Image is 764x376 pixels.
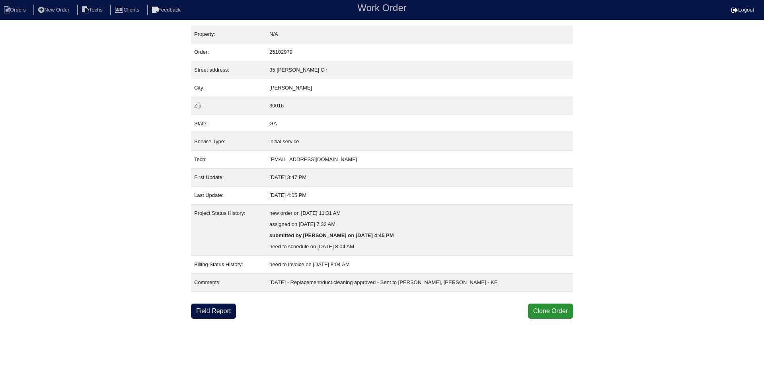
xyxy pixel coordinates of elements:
div: submitted by [PERSON_NAME] on [DATE] 4:45 PM [269,230,570,241]
div: need to invoice on [DATE] 8:04 AM [269,259,570,270]
td: Comments: [191,274,266,292]
li: Clients [110,5,146,16]
td: [DATE] 3:47 PM [266,169,573,187]
td: Order: [191,43,266,61]
td: State: [191,115,266,133]
a: Field Report [191,304,236,319]
a: Clients [110,7,146,13]
a: Logout [731,7,754,13]
td: Zip: [191,97,266,115]
td: City: [191,79,266,97]
a: New Order [33,7,76,13]
td: initial service [266,133,573,151]
td: 30016 [266,97,573,115]
td: [PERSON_NAME] [266,79,573,97]
td: Last Update: [191,187,266,205]
div: assigned on [DATE] 7:32 AM [269,219,570,230]
td: Street address: [191,61,266,79]
td: Billing Status History: [191,256,266,274]
td: [DATE] - Replacement/duct cleaning approved - Sent to [PERSON_NAME], [PERSON_NAME] - KE [266,274,573,292]
td: Project Status History: [191,205,266,256]
div: new order on [DATE] 11:31 AM [269,208,570,219]
a: Techs [77,7,109,13]
td: Tech: [191,151,266,169]
td: GA [266,115,573,133]
button: Clone Order [528,304,573,319]
li: Feedback [147,5,187,16]
li: New Order [33,5,76,16]
td: First Update: [191,169,266,187]
td: [DATE] 4:05 PM [266,187,573,205]
td: Property: [191,25,266,43]
li: Techs [77,5,109,16]
td: 25102979 [266,43,573,61]
div: need to schedule on [DATE] 8:04 AM [269,241,570,252]
td: [EMAIL_ADDRESS][DOMAIN_NAME] [266,151,573,169]
td: Service Type: [191,133,266,151]
td: N/A [266,25,573,43]
td: 35 [PERSON_NAME] Cir [266,61,573,79]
